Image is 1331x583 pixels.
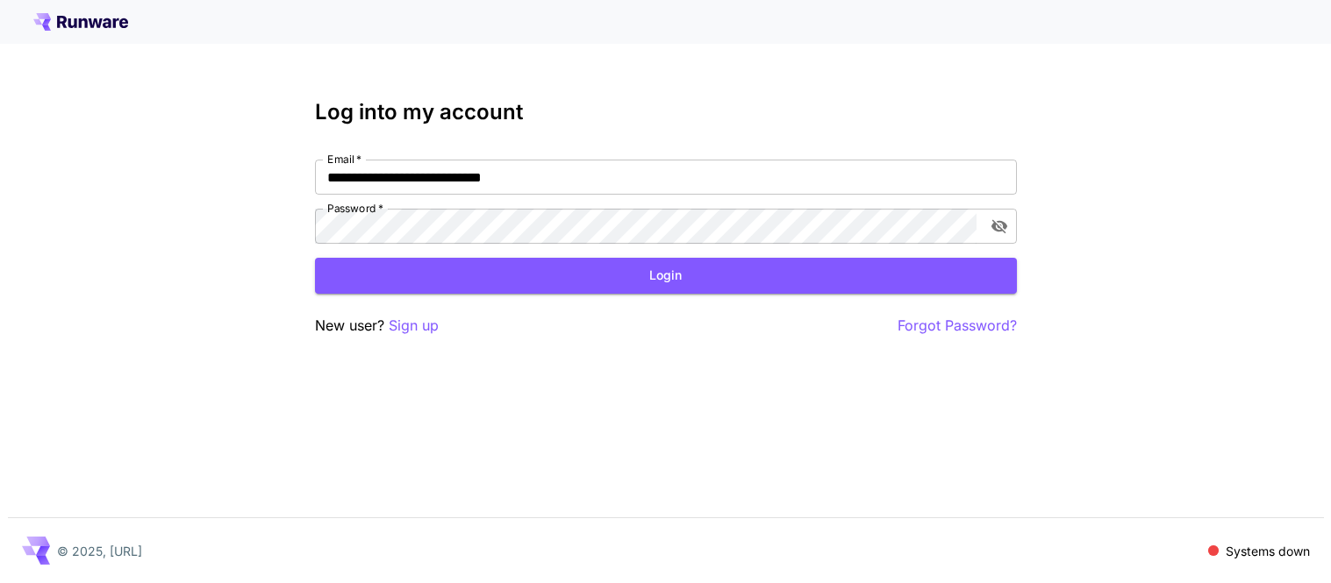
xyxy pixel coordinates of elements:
[327,152,361,167] label: Email
[898,315,1017,337] button: Forgot Password?
[57,542,142,560] p: © 2025, [URL]
[327,201,383,216] label: Password
[1226,542,1310,560] p: Systems down
[315,258,1017,294] button: Login
[389,315,439,337] button: Sign up
[315,100,1017,124] h3: Log into my account
[984,210,1015,242] button: toggle password visibility
[315,315,439,337] p: New user?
